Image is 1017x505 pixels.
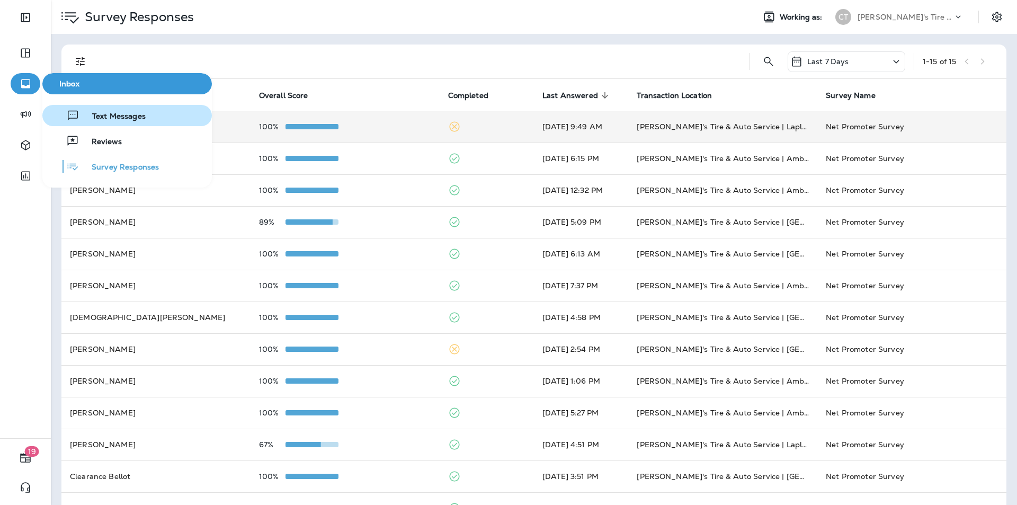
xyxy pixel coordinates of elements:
td: [DATE] 4:51 PM [534,429,628,460]
td: [PERSON_NAME]'s Tire & Auto Service | [GEOGRAPHIC_DATA][PERSON_NAME] [628,460,817,492]
td: [PERSON_NAME] [61,270,251,302]
button: Filters [70,51,91,72]
td: [PERSON_NAME]'s Tire & Auto Service | [GEOGRAPHIC_DATA][PERSON_NAME] [628,333,817,365]
p: 100% [259,377,286,385]
td: [PERSON_NAME] [61,174,251,206]
td: [PERSON_NAME] [61,333,251,365]
p: 89% [259,218,286,226]
span: Text Messages [79,112,146,122]
td: [PERSON_NAME] [61,365,251,397]
button: Settings [987,7,1006,26]
td: [PERSON_NAME]'s Tire & Auto Service | [GEOGRAPHIC_DATA][PERSON_NAME] [628,206,817,238]
td: [DATE] 5:27 PM [534,397,628,429]
td: [PERSON_NAME]'s Tire & Auto Service | Ambassador [628,143,817,174]
span: Survey Name [826,91,876,100]
p: 100% [259,250,286,258]
td: [DATE] 4:58 PM [534,302,628,333]
td: [PERSON_NAME] [61,397,251,429]
td: Net Promoter Survey [817,460,1006,492]
p: Last 7 Days [807,57,849,66]
p: 100% [259,281,286,290]
td: [PERSON_NAME] [61,206,251,238]
td: [PERSON_NAME]'s Tire & Auto Service | Ambassador [628,270,817,302]
span: 19 [25,446,39,457]
span: Reviews [79,137,122,147]
p: 100% [259,186,286,194]
td: [DATE] 3:51 PM [534,460,628,492]
td: Net Promoter Survey [817,397,1006,429]
p: 100% [259,409,286,417]
p: [PERSON_NAME]'s Tire & Auto [858,13,953,21]
p: 100% [259,122,286,131]
div: 1 - 15 of 15 [923,57,956,66]
td: [DATE] 5:09 PM [534,206,628,238]
td: [DATE] 7:37 PM [534,270,628,302]
span: Last Answered [542,91,598,100]
td: [DATE] 1:06 PM [534,365,628,397]
td: [DATE] 6:13 AM [534,238,628,270]
p: 100% [259,472,286,481]
td: Net Promoter Survey [817,333,1006,365]
td: [PERSON_NAME]'s Tire & Auto Service | [GEOGRAPHIC_DATA][PERSON_NAME] [628,302,817,333]
td: [PERSON_NAME]'s Tire & Auto Service | Ambassador [628,397,817,429]
td: [DATE] 2:54 PM [534,333,628,365]
td: Net Promoter Survey [817,270,1006,302]
span: Inbox [47,79,208,88]
td: Net Promoter Survey [817,206,1006,238]
span: Transaction Location [637,91,712,100]
span: Overall Score [259,91,308,100]
p: 100% [259,154,286,163]
p: 100% [259,345,286,353]
td: [PERSON_NAME]'s Tire & Auto Service | Laplace [628,429,817,460]
td: [DATE] 12:32 PM [534,174,628,206]
td: Net Promoter Survey [817,302,1006,333]
td: [DATE] 9:49 AM [534,111,628,143]
td: Net Promoter Survey [817,238,1006,270]
button: Survey Responses [42,156,212,177]
p: 67% [259,440,286,449]
td: Net Promoter Survey [817,174,1006,206]
td: [PERSON_NAME]'s Tire & Auto Service | Ambassador [628,174,817,206]
button: Inbox [42,73,212,94]
td: [DATE] 6:15 PM [534,143,628,174]
p: Survey Responses [81,9,194,25]
td: Net Promoter Survey [817,429,1006,460]
span: Survey Responses [79,163,159,173]
button: Text Messages [42,105,212,126]
span: Completed [448,91,488,100]
p: 100% [259,313,286,322]
button: Expand Sidebar [11,7,40,28]
td: [PERSON_NAME]'s Tire & Auto Service | Ambassador [628,365,817,397]
td: Net Promoter Survey [817,365,1006,397]
td: Net Promoter Survey [817,143,1006,174]
td: [PERSON_NAME] [61,429,251,460]
button: Search Survey Responses [758,51,779,72]
div: CT [835,9,851,25]
td: Net Promoter Survey [817,111,1006,143]
td: Clearance Bellot [61,460,251,492]
td: [PERSON_NAME]'s Tire & Auto Service | [GEOGRAPHIC_DATA][PERSON_NAME] [628,238,817,270]
span: Working as: [780,13,825,22]
button: Reviews [42,130,212,152]
td: [PERSON_NAME]'s Tire & Auto Service | Laplace [628,111,817,143]
td: [PERSON_NAME] [61,238,251,270]
td: [DEMOGRAPHIC_DATA][PERSON_NAME] [61,302,251,333]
